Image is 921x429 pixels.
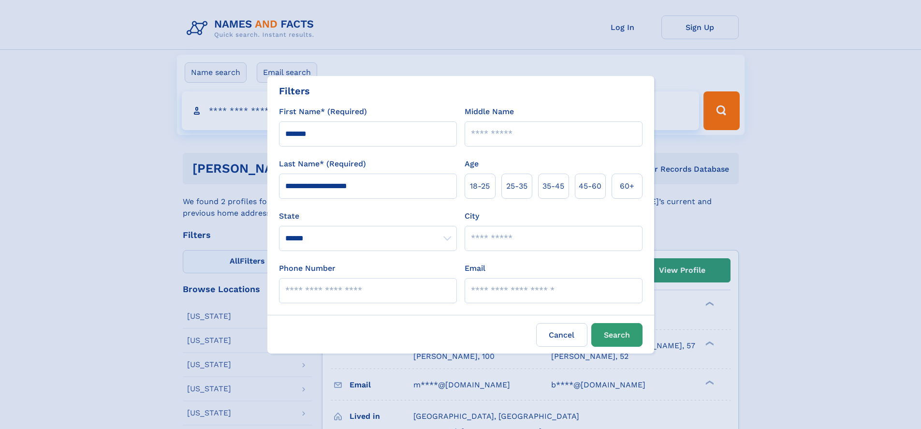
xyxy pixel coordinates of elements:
[591,323,643,347] button: Search
[465,158,479,170] label: Age
[470,180,490,192] span: 18‑25
[465,263,485,274] label: Email
[279,210,457,222] label: State
[279,106,367,118] label: First Name* (Required)
[620,180,634,192] span: 60+
[465,210,479,222] label: City
[279,84,310,98] div: Filters
[465,106,514,118] label: Middle Name
[279,158,366,170] label: Last Name* (Required)
[542,180,564,192] span: 35‑45
[536,323,587,347] label: Cancel
[279,263,336,274] label: Phone Number
[579,180,601,192] span: 45‑60
[506,180,527,192] span: 25‑35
